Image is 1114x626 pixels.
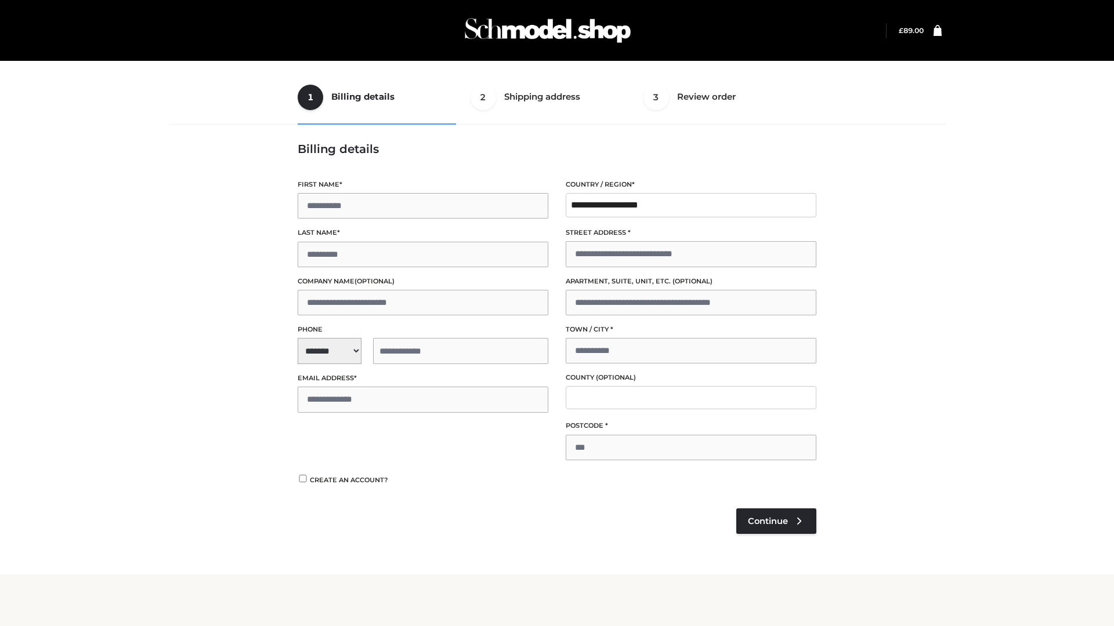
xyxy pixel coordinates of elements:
[899,26,924,35] bdi: 89.00
[310,476,388,484] span: Create an account?
[566,372,816,383] label: County
[748,516,788,526] span: Continue
[899,26,903,35] span: £
[566,420,816,431] label: Postcode
[566,227,816,238] label: Street address
[672,277,712,285] span: (optional)
[298,179,548,190] label: First name
[736,508,816,534] a: Continue
[899,26,924,35] a: £89.00
[566,276,816,287] label: Apartment, suite, unit, etc.
[566,179,816,190] label: Country / Region
[298,227,548,238] label: Last name
[566,324,816,335] label: Town / City
[298,142,816,156] h3: Billing details
[298,475,308,482] input: Create an account?
[298,373,548,384] label: Email address
[461,8,635,53] img: Schmodel Admin 964
[355,277,395,285] span: (optional)
[596,373,636,381] span: (optional)
[298,324,548,335] label: Phone
[298,276,548,287] label: Company name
